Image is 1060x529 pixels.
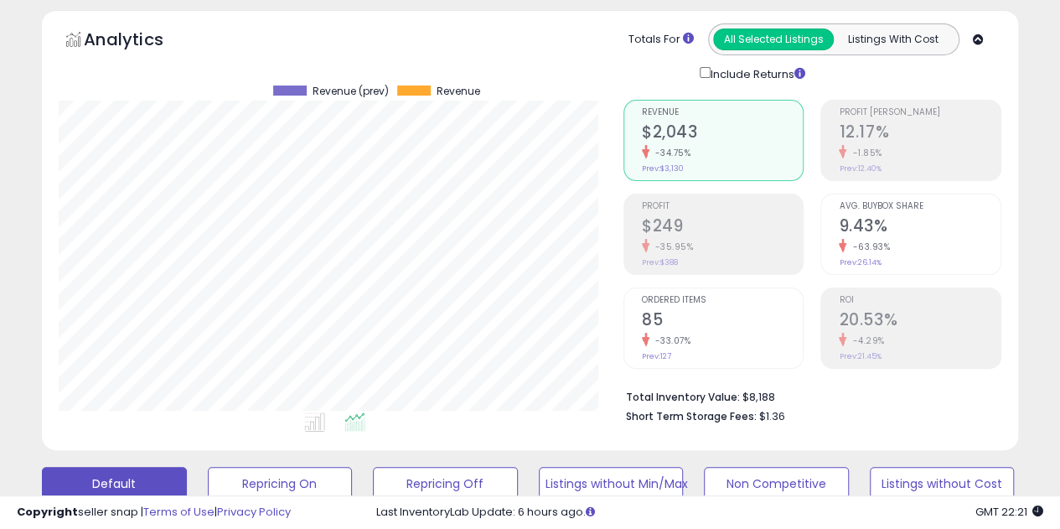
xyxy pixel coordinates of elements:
h2: 20.53% [839,310,1001,333]
span: Revenue (prev) [313,86,389,97]
button: Repricing Off [373,467,518,500]
small: -34.75% [649,147,691,159]
span: Avg. Buybox Share [839,202,1001,211]
button: Repricing On [208,467,353,500]
button: Listings With Cost [833,29,954,50]
strong: Copyright [17,504,78,520]
small: -1.85% [846,147,882,159]
li: $8,188 [626,386,989,406]
small: -35.95% [649,241,694,253]
small: Prev: 26.14% [839,257,881,267]
b: Total Inventory Value: [626,390,740,404]
h5: Analytics [84,28,196,55]
small: Prev: 21.45% [839,351,881,361]
button: Default [42,467,187,500]
small: -63.93% [846,241,890,253]
small: Prev: 12.40% [839,163,881,174]
button: Listings without Min/Max [539,467,684,500]
span: 2025-09-7 22:21 GMT [975,504,1043,520]
span: Revenue [642,108,804,117]
h2: $249 [642,216,804,239]
div: Totals For [628,32,694,48]
b: Short Term Storage Fees: [626,409,757,423]
h2: 85 [642,310,804,333]
button: Listings without Cost [870,467,1015,500]
a: Terms of Use [143,504,215,520]
span: Revenue [437,86,480,97]
span: ROI [839,296,1001,305]
small: Prev: $388 [642,257,678,267]
span: Profit [642,202,804,211]
span: Profit [PERSON_NAME] [839,108,1001,117]
span: $1.36 [759,408,785,424]
small: -4.29% [846,335,884,347]
button: All Selected Listings [713,29,834,50]
h2: 12.17% [839,122,1001,145]
small: -33.07% [649,335,691,347]
span: Ordered Items [642,296,804,305]
div: Last InventoryLab Update: 6 hours ago. [376,505,1043,521]
button: Non Competitive [704,467,849,500]
small: Prev: 127 [642,351,671,361]
div: seller snap | | [17,505,291,521]
h2: $2,043 [642,122,804,145]
h2: 9.43% [839,216,1001,239]
a: Privacy Policy [217,504,291,520]
div: Include Returns [687,64,825,83]
small: Prev: $3,130 [642,163,684,174]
